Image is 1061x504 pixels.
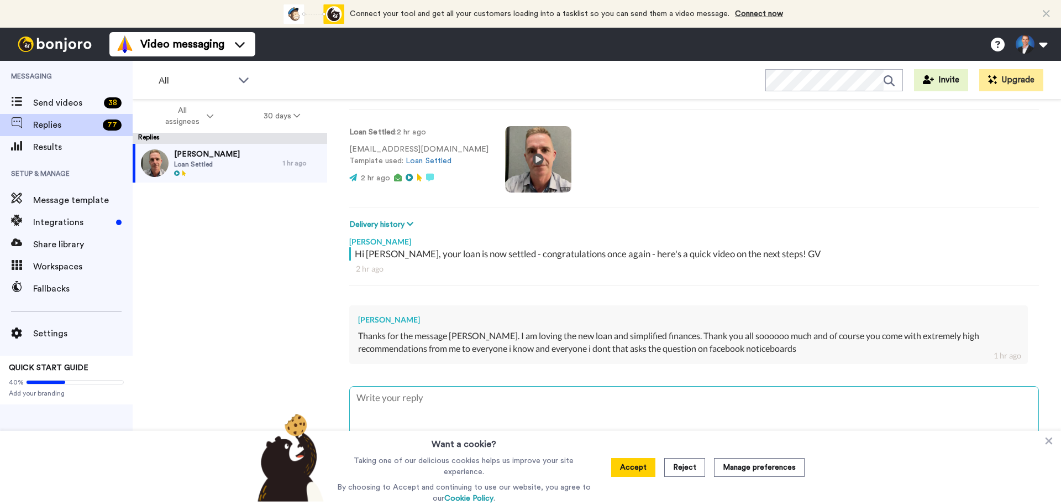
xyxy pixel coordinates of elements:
[735,10,783,18] a: Connect now
[444,495,493,502] a: Cookie Policy
[33,216,112,229] span: Integrations
[979,69,1043,91] button: Upgrade
[103,119,122,131] div: 77
[133,144,327,183] a: [PERSON_NAME]Loan Settled1 hr ago
[140,37,224,52] span: Video messaging
[160,105,204,127] span: All assignees
[664,458,705,477] button: Reject
[33,260,133,273] span: Workspaces
[358,330,1019,355] div: Thanks for the message [PERSON_NAME]. I am loving the new loan and simplified finances. Thank you...
[33,96,99,110] span: Send videos
[358,314,1019,325] div: [PERSON_NAME]
[334,482,593,504] p: By choosing to Accept and continuing to use our website, you agree to our .
[406,157,451,165] a: Loan Settled
[714,458,805,477] button: Manage preferences
[33,118,98,132] span: Replies
[361,174,390,182] span: 2 hr ago
[349,144,489,167] p: [EMAIL_ADDRESS][DOMAIN_NAME] Template used:
[432,431,496,451] h3: Want a cookie?
[133,133,327,144] div: Replies
[611,458,655,477] button: Accept
[239,106,325,126] button: 30 days
[135,101,239,132] button: All assignees
[334,455,593,477] p: Taking one of our delicious cookies helps us improve your site experience.
[174,160,240,169] span: Loan Settled
[141,149,169,177] img: f4dc085f-9b1c-4997-82f3-f6d2ca80fd8f-thumb.jpg
[33,141,133,154] span: Results
[116,35,134,53] img: vm-color.svg
[283,159,322,168] div: 1 hr ago
[914,69,968,91] button: Invite
[9,364,88,372] span: QUICK START GUIDE
[349,127,489,138] p: : 2 hr ago
[9,389,124,398] span: Add your branding
[33,194,133,207] span: Message template
[159,74,233,87] span: All
[283,4,344,24] div: animation
[33,327,133,340] span: Settings
[349,128,395,136] strong: Loan Settled
[349,219,417,231] button: Delivery history
[994,350,1021,361] div: 1 hr ago
[174,149,240,160] span: [PERSON_NAME]
[350,10,729,18] span: Connect your tool and get all your customers loading into a tasklist so you can send them a video...
[248,413,329,502] img: bear-with-cookie.png
[33,282,133,295] span: Fallbacks
[104,97,122,108] div: 38
[9,378,24,387] span: 40%
[356,263,1032,274] div: 2 hr ago
[13,37,96,52] img: bj-logo-header-white.svg
[33,238,133,251] span: Share library
[349,231,1039,247] div: [PERSON_NAME]
[355,247,1036,261] div: Hi [PERSON_NAME], your loan is now settled - congratulations once again - here's a quick video on...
